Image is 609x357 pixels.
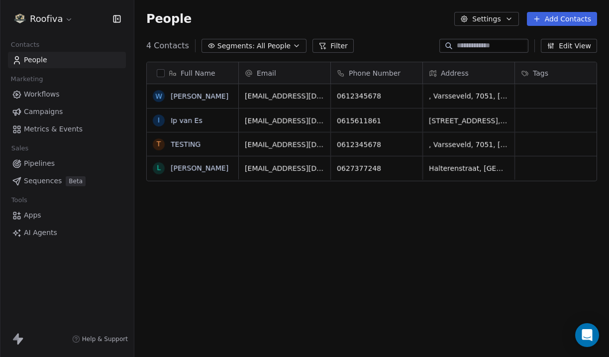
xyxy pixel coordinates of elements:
span: [STREET_ADDRESS],, Aaltenseweg [429,116,508,125]
span: 4 Contacts [146,40,189,52]
div: Open Intercom Messenger [575,323,599,347]
span: Help & Support [82,335,128,343]
span: 0612345678 [337,139,416,149]
div: I [158,115,160,125]
span: 0615611861 [337,116,416,125]
img: Roofiva%20logo%20flavicon.png [14,13,26,25]
span: Workflows [24,89,60,100]
button: Add Contacts [527,12,597,26]
span: Full Name [181,68,215,78]
a: [PERSON_NAME] [171,164,228,172]
span: Phone Number [349,68,401,78]
span: People [24,55,47,65]
span: Campaigns [24,107,63,117]
span: , Varsseveld, 7051, [GEOGRAPHIC_DATA],, [GEOGRAPHIC_DATA] [429,139,508,149]
a: Help & Support [72,335,128,343]
span: 0627377248 [337,163,416,173]
button: Edit View [541,39,597,53]
span: Tools [7,193,31,208]
a: [PERSON_NAME] [171,92,228,100]
span: [EMAIL_ADDRESS][DOMAIN_NAME] [245,163,324,173]
a: Pipelines [8,155,126,172]
div: Address [423,62,514,84]
a: Workflows [8,86,126,103]
span: Tags [533,68,548,78]
span: Email [257,68,276,78]
span: Metrics & Events [24,124,83,134]
span: People [146,11,192,26]
a: Metrics & Events [8,121,126,137]
span: Pipelines [24,158,55,169]
span: [EMAIL_ADDRESS][DOMAIN_NAME] [245,139,324,149]
button: Roofiva [12,10,75,27]
span: [EMAIL_ADDRESS][DOMAIN_NAME] [245,91,324,101]
span: Beta [66,176,86,186]
span: , Varsseveld, 7051, [GEOGRAPHIC_DATA],, [GEOGRAPHIC_DATA] [429,91,508,101]
span: [EMAIL_ADDRESS][DOMAIN_NAME] [245,116,324,125]
a: SequencesBeta [8,173,126,189]
div: T [157,139,161,149]
span: Segments: [217,41,255,51]
a: People [8,52,126,68]
a: Ip van Es [171,117,203,124]
div: W [155,91,162,102]
span: 0612345678 [337,91,416,101]
a: AI Agents [8,225,126,241]
div: L [157,163,161,173]
button: Settings [454,12,518,26]
div: Full Name [147,62,238,84]
span: Address [441,68,469,78]
span: Contacts [6,37,44,52]
a: Apps [8,207,126,224]
div: grid [147,84,239,353]
span: Sequences [24,176,62,186]
span: Marketing [6,72,47,87]
span: Apps [24,210,41,221]
a: TESTING [171,140,201,148]
div: Email [239,62,330,84]
div: Phone Number [331,62,422,84]
span: Sales [7,141,33,156]
div: Tags [515,62,607,84]
span: Roofiva [30,12,63,25]
span: AI Agents [24,228,57,238]
span: All People [257,41,291,51]
span: Halterenstraat, [GEOGRAPHIC_DATA], 7131 ZM, [GEOGRAPHIC_DATA],, [PERSON_NAME] van [429,163,508,173]
a: Campaigns [8,104,126,120]
button: Filter [312,39,354,53]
